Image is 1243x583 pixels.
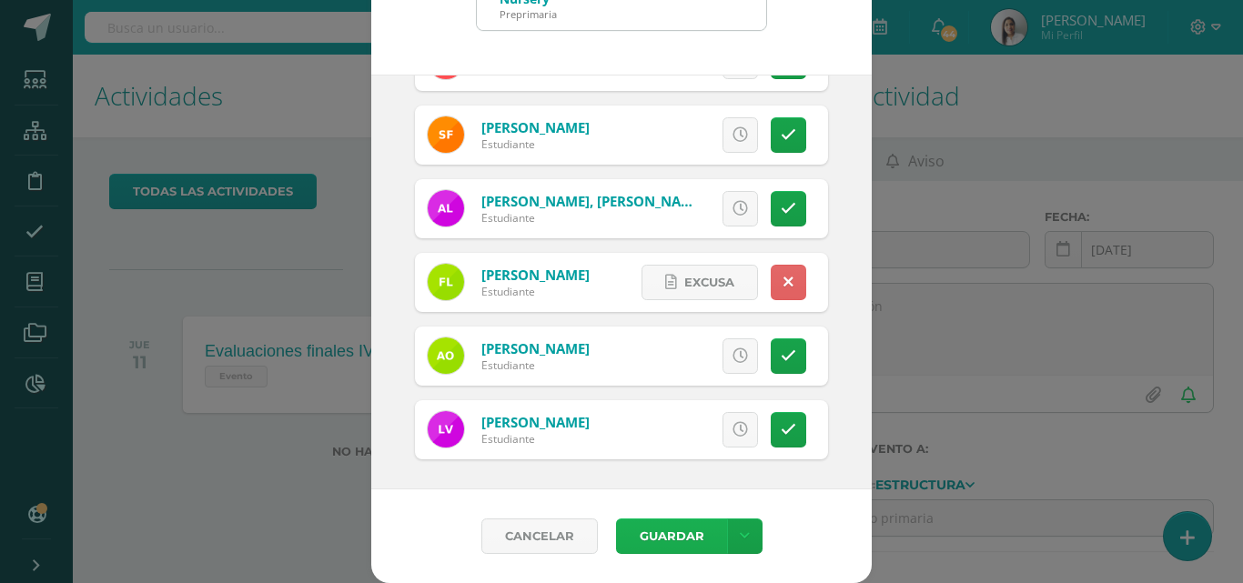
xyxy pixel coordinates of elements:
a: Cancelar [481,518,598,554]
img: 5d22884fc31b98a17a64c5e35b902f86.png [428,337,464,374]
div: Estudiante [481,284,590,299]
img: fbd11427a1a157b3e84d6fbffa1bfcc3.png [428,264,464,300]
img: d095767c562265759c6c906629708fa4.png [428,190,464,226]
div: Preprimaria [500,7,557,21]
a: [PERSON_NAME] [481,266,590,284]
a: [PERSON_NAME] [481,118,590,136]
span: Excusa [684,266,734,299]
a: [PERSON_NAME] [481,339,590,357]
div: Estudiante [481,357,590,373]
img: aa1bafbc488c6836f8399932824fdba0.png [428,116,464,153]
a: Excusa [642,265,758,300]
div: Estudiante [481,210,700,226]
img: 651331510f9f3cede9d0fd2940c2fb88.png [428,411,464,447]
button: Guardar [616,518,727,554]
a: [PERSON_NAME] [481,413,590,431]
div: Estudiante [481,136,590,152]
div: Estudiante [481,431,590,447]
a: [PERSON_NAME], [PERSON_NAME] [481,192,705,210]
